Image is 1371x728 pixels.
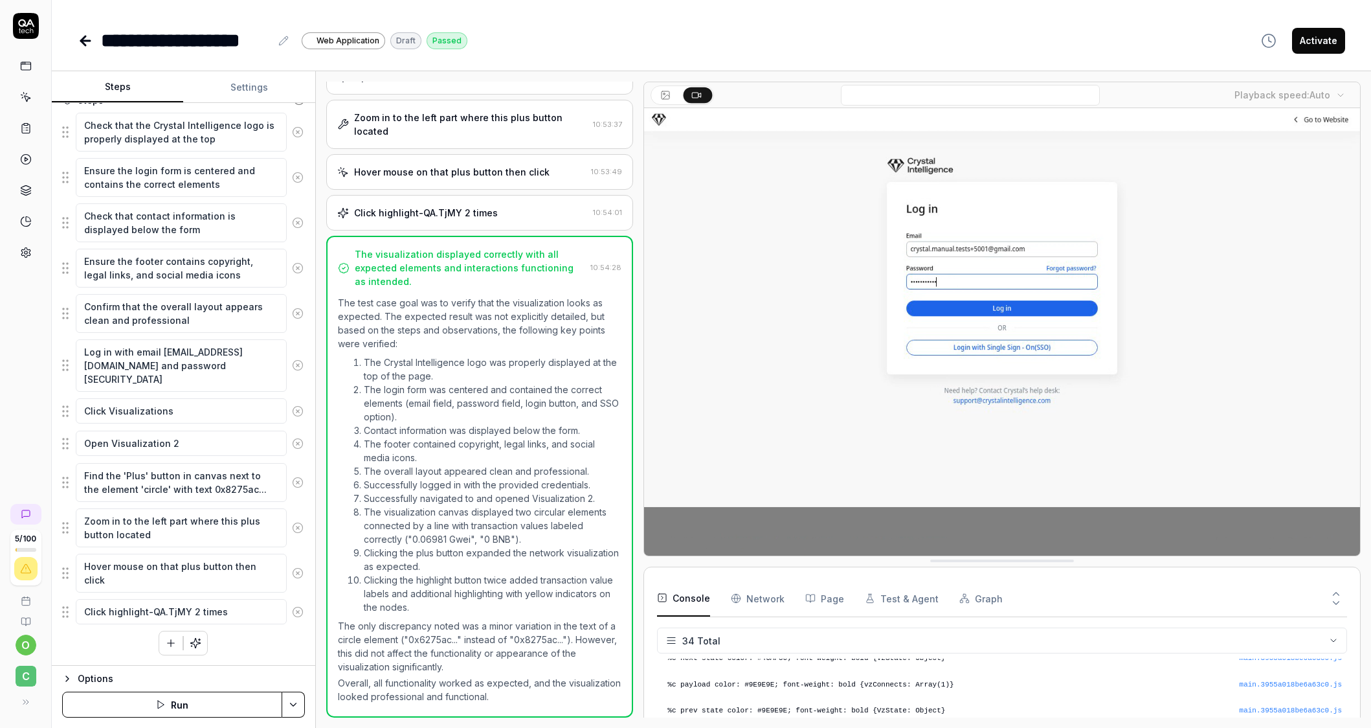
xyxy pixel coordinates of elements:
button: main.3955a018be6a63c0.js [1240,679,1342,690]
p: The only discrepancy noted was a minor variation in the text of a circle element ("0x6275ac..." i... [338,619,622,674]
li: Clicking the plus button expanded the network visualization as expected. [364,546,622,573]
div: Suggestions [62,293,305,334]
button: Remove step [287,560,309,586]
button: Remove step [287,470,309,495]
button: Remove step [287,165,309,190]
div: Passed [427,32,467,49]
button: Steps [52,72,183,103]
div: Suggestions [62,598,305,626]
li: Successfully navigated to and opened Visualization 2. [364,492,622,505]
div: Click highlight-QA.TjMY 2 times [354,206,498,220]
div: Suggestions [62,112,305,152]
time: 10:54:01 [593,208,622,217]
pre: %c prev state color: #9E9E9E; font-weight: bold {VzState: Object} [667,705,1342,716]
button: Settings [183,72,315,103]
button: main.3955a018be6a63c0.js [1240,653,1342,664]
div: Suggestions [62,203,305,243]
time: 10:53:49 [591,167,622,176]
button: C [5,655,46,689]
li: The Crystal Intelligence logo was properly displayed at the top of the page. [364,356,622,383]
span: C [16,666,36,687]
button: Remove step [287,515,309,541]
button: o [16,635,36,655]
button: Activate [1292,28,1345,54]
time: 10:53:37 [593,120,622,129]
li: Clicking the highlight button twice added transaction value labels and additional highlighting wi... [364,573,622,614]
button: Remove step [287,119,309,145]
div: Zoom in to the left part where this plus button located [354,111,588,138]
button: Test & Agent [865,580,939,617]
div: Suggestions [62,553,305,593]
div: Suggestions [62,248,305,288]
button: Remove step [287,398,309,424]
span: 5 / 100 [15,535,36,543]
button: Remove step [287,599,309,625]
button: View version history [1253,28,1284,54]
button: Options [62,671,305,687]
div: Suggestions [62,157,305,198]
a: Book a call with us [5,586,46,606]
div: Options [78,671,305,687]
p: The test case goal was to verify that the visualization looks as expected. The expected result wa... [338,296,622,350]
div: Suggestions [62,508,305,548]
button: Remove step [287,352,309,378]
button: Console [657,580,710,617]
div: The visualization displayed correctly with all expected elements and interactions functioning as ... [355,247,586,288]
button: Remove step [287,301,309,326]
span: Web Application [317,35,379,47]
button: Remove step [287,255,309,281]
button: Graph [959,580,1003,617]
p: Overall, all functionality worked as expected, and the visualization looked professional and func... [338,676,622,703]
a: New conversation [10,504,41,525]
div: Hover mouse on that plus button then click [354,165,550,179]
div: Playback speed: [1234,88,1330,102]
a: Documentation [5,606,46,627]
li: The overall layout appeared clean and professional. [364,464,622,478]
pre: %c payload color: #9E9E9E; font-weight: bold {vzConnects: Array(1)} [667,679,1342,690]
li: Successfully logged in with the provided credentials. [364,478,622,492]
div: Suggestions [62,430,305,457]
div: Suggestions [62,339,305,392]
pre: %c next state color: #4CAF50; font-weight: bold {VzState: Object} [667,653,1342,664]
time: 10:54:28 [590,263,621,272]
li: The login form was centered and contained the correct elements (email field, password field, logi... [364,383,622,424]
li: Contact information was displayed below the form. [364,424,622,437]
div: Suggestions [62,462,305,503]
button: Network [731,580,785,617]
a: Web Application [302,32,385,49]
div: Suggestions [62,398,305,425]
li: The visualization canvas displayed two circular elements connected by a line with transaction val... [364,505,622,546]
button: main.3955a018be6a63c0.js [1240,705,1342,716]
button: Remove step [287,431,309,457]
button: Page [805,580,844,617]
div: Draft [390,32,421,49]
button: Run [62,692,282,718]
li: The footer contained copyright, legal links, and social media icons. [364,437,622,464]
button: Remove step [287,210,309,236]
